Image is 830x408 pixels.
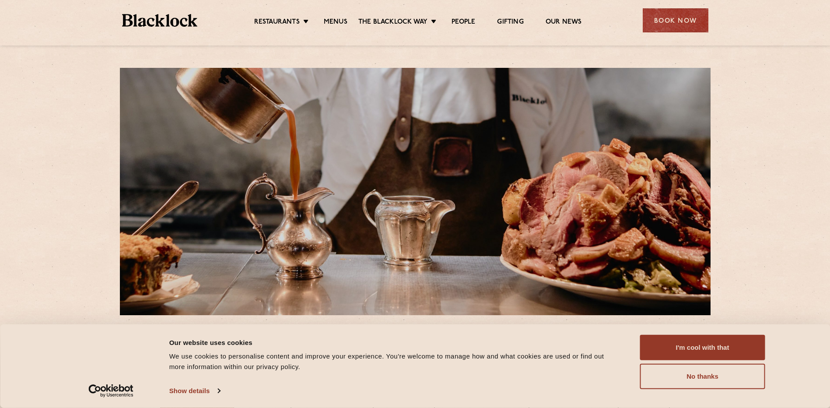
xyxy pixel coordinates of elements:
[358,18,427,28] a: The Blacklock Way
[73,384,149,397] a: Usercentrics Cookiebot - opens in a new window
[324,18,347,28] a: Menus
[643,8,708,32] div: Book Now
[169,384,220,397] a: Show details
[169,337,620,348] div: Our website uses cookies
[546,18,582,28] a: Our News
[640,335,765,360] button: I'm cool with that
[254,18,300,28] a: Restaurants
[452,18,475,28] a: People
[497,18,523,28] a: Gifting
[122,14,198,27] img: BL_Textured_Logo-footer-cropped.svg
[640,364,765,389] button: No thanks
[169,351,620,372] div: We use cookies to personalise content and improve your experience. You're welcome to manage how a...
